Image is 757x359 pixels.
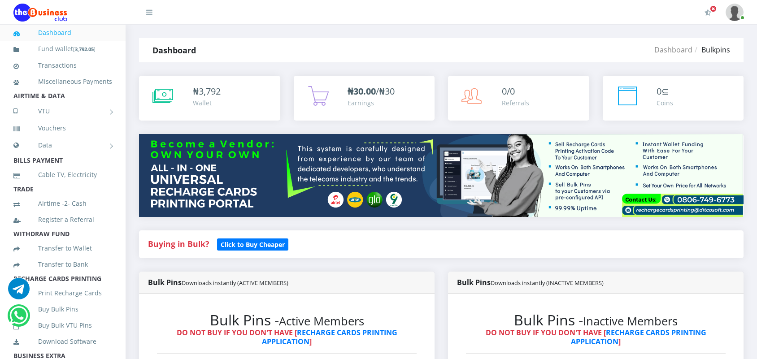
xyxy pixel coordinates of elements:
[217,238,288,249] a: Click to Buy Cheaper
[571,328,706,346] a: RECHARGE CARDS PRINTING APPLICATION
[13,193,112,214] a: Airtime -2- Cash
[182,279,288,287] small: Downloads instantly (ACTIVE MEMBERS)
[199,85,221,97] span: 3,792
[13,71,112,92] a: Miscellaneous Payments
[502,85,515,97] span: 0/0
[157,311,417,329] h2: Bulk Pins -
[491,279,604,287] small: Downloads instantly (INACTIVE MEMBERS)
[13,164,112,185] a: Cable TV, Electricity
[13,238,112,259] a: Transfer to Wallet
[13,331,112,352] a: Download Software
[583,313,678,329] small: Inactive Members
[75,46,94,52] b: 3,792.05
[13,209,112,230] a: Register a Referral
[152,45,196,56] strong: Dashboard
[13,22,112,43] a: Dashboard
[193,98,221,108] div: Wallet
[148,238,209,249] strong: Buying in Bulk?
[657,85,673,98] div: ⊆
[13,299,112,320] a: Buy Bulk Pins
[279,313,364,329] small: Active Members
[13,315,112,336] a: Buy Bulk VTU Pins
[262,328,397,346] a: RECHARGE CARDS PRINTING APPLICATION
[348,85,376,97] b: ₦30.00
[13,134,112,156] a: Data
[726,4,744,21] img: User
[466,311,726,329] h2: Bulk Pins -
[13,118,112,138] a: Vouchers
[654,45,692,55] a: Dashboard
[502,98,529,108] div: Referrals
[139,134,744,217] img: multitenant_rcp.png
[73,46,96,52] small: [ ]
[13,4,67,22] img: Logo
[13,55,112,76] a: Transactions
[657,98,673,108] div: Coins
[8,285,30,299] a: Chat for support
[692,44,730,55] li: Bulkpins
[148,277,288,287] strong: Bulk Pins
[348,85,395,97] span: /₦30
[657,85,661,97] span: 0
[13,39,112,60] a: Fund wallet[3,792.05]
[705,9,711,16] i: Activate Your Membership
[13,254,112,275] a: Transfer to Bank
[710,5,717,12] span: Activate Your Membership
[9,311,28,326] a: Chat for support
[486,328,706,346] strong: DO NOT BUY IF YOU DON'T HAVE [ ]
[457,277,604,287] strong: Bulk Pins
[13,283,112,303] a: Print Recharge Cards
[193,85,221,98] div: ₦
[348,98,395,108] div: Earnings
[177,328,397,346] strong: DO NOT BUY IF YOU DON'T HAVE [ ]
[221,240,285,249] b: Click to Buy Cheaper
[13,100,112,122] a: VTU
[294,76,435,121] a: ₦30.00/₦30 Earnings
[139,76,280,121] a: ₦3,792 Wallet
[448,76,589,121] a: 0/0 Referrals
